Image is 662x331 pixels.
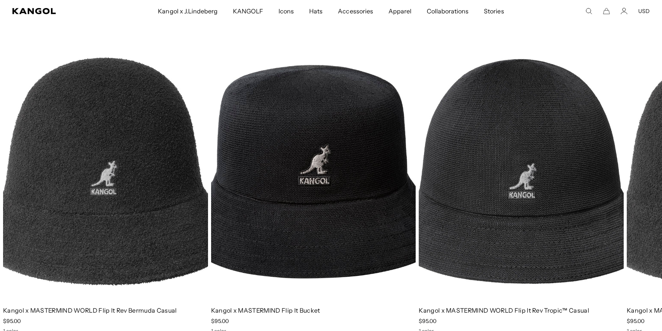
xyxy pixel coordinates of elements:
img: color-black [3,43,208,300]
span: $95.00 [3,318,21,324]
summary: Search here [585,8,592,15]
p: Kangol x MASTERMIND WORLD Flip It Rev Tropic™ Casual [419,306,624,315]
span: $95.00 [419,318,436,324]
p: Kangol x MASTERMIND WORLD Flip It Rev Bermuda Casual [3,306,208,315]
img: 792179789885 [419,43,624,300]
span: $95.00 [211,318,229,324]
p: Kangol x MASTERMIND Flip It Bucket [211,306,416,315]
button: Cart [603,8,610,15]
span: $95.00 [627,318,644,324]
button: USD [638,8,650,15]
a: Kangol [12,8,104,14]
a: Account [621,8,628,15]
img: color-black [211,43,416,300]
